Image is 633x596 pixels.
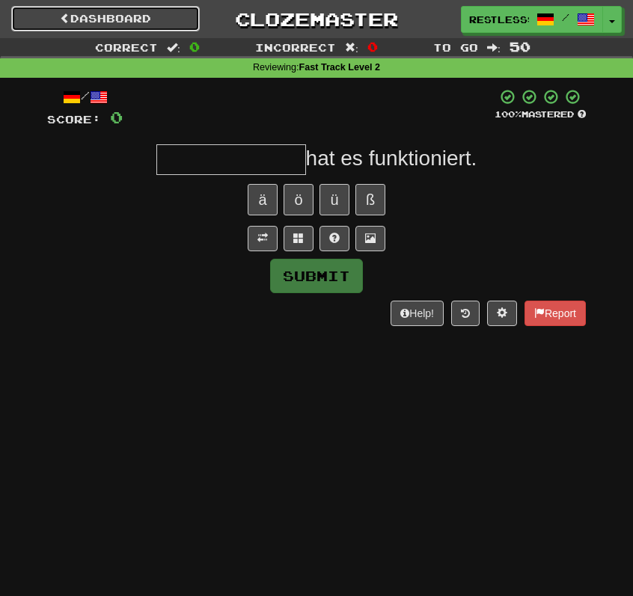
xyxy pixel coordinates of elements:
[306,147,477,170] span: hat es funktioniert.
[189,39,200,54] span: 0
[391,301,444,326] button: Help!
[95,41,158,54] span: Correct
[495,108,586,120] div: Mastered
[469,13,529,26] span: RestlessShadow2811
[433,41,478,54] span: To go
[248,184,278,215] button: ä
[355,226,385,251] button: Show image (alt+x)
[47,88,123,107] div: /
[284,226,314,251] button: Switch sentence to multiple choice alt+p
[248,226,278,251] button: Toggle translation (alt+t)
[525,301,586,326] button: Report
[110,108,123,126] span: 0
[167,42,180,52] span: :
[299,62,381,73] strong: Fast Track Level 2
[47,113,101,126] span: Score:
[562,12,569,22] span: /
[222,6,411,32] a: Clozemaster
[284,184,314,215] button: ö
[345,42,358,52] span: :
[319,226,349,251] button: Single letter hint - you only get 1 per sentence and score half the points! alt+h
[367,39,378,54] span: 0
[355,184,385,215] button: ß
[270,259,363,293] button: Submit
[11,6,200,31] a: Dashboard
[487,42,501,52] span: :
[255,41,336,54] span: Incorrect
[461,6,603,33] a: RestlessShadow2811 /
[495,109,522,119] span: 100 %
[319,184,349,215] button: ü
[451,301,480,326] button: Round history (alt+y)
[510,39,530,54] span: 50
